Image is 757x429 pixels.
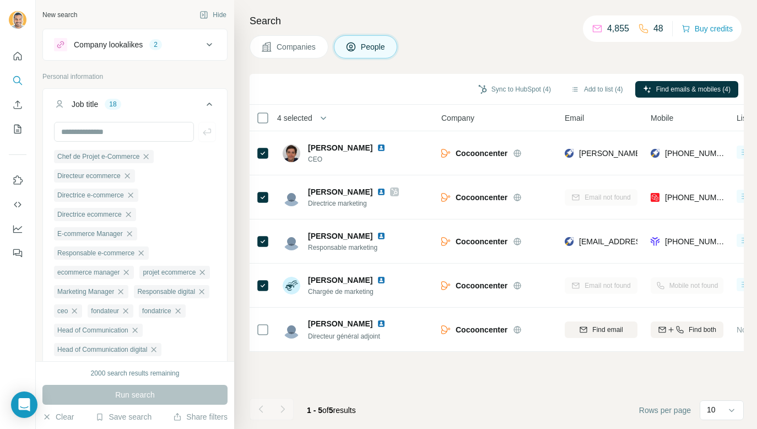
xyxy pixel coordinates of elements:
span: fondatrice [142,306,171,316]
div: New search [42,10,77,20]
button: Feedback [9,243,26,263]
img: LinkedIn logo [377,276,386,285]
span: [EMAIL_ADDRESS][DOMAIN_NAME] [579,237,710,246]
img: provider rocketreach logo [565,148,574,159]
span: Directrice ecommerce [57,210,122,219]
span: of [322,406,329,415]
button: Company lookalikes2 [43,31,227,58]
button: Add to list (4) [563,81,631,98]
span: Find both [689,325,716,335]
span: Head of Communication [57,325,128,335]
span: Directrice marketing [308,199,399,208]
span: People [361,41,386,52]
span: [PERSON_NAME] [308,318,372,329]
img: Logo of Cocooncenter [441,149,450,158]
span: Lists [737,112,753,124]
button: Find email [565,321,637,338]
img: provider prospeo logo [651,192,659,203]
span: 5 [329,406,333,415]
img: Logo of Cocooncenter [441,281,450,290]
button: My lists [9,119,26,139]
button: Use Surfe on LinkedIn [9,170,26,190]
span: [PHONE_NUMBER] [665,149,734,158]
span: Responsable e-commerce [57,248,134,258]
span: Find email [592,325,623,335]
span: [PERSON_NAME] [308,186,372,197]
span: CEO [308,154,399,164]
span: fondateur [91,306,119,316]
img: Avatar [283,189,300,206]
button: Dashboard [9,219,26,239]
img: Logo of Cocooncenter [441,325,450,334]
img: Avatar [283,144,300,162]
img: provider rocketreach logo [651,148,659,159]
img: LinkedIn logo [377,143,386,152]
div: Open Intercom Messenger [11,392,37,418]
img: Logo of Cocooncenter [441,237,450,246]
span: Directrice e-commerce [57,190,124,200]
span: Company [441,112,474,124]
span: Directeur ecommerce [57,171,121,181]
span: ceo [57,306,68,316]
img: Avatar [283,233,300,250]
span: Cocooncenter [456,280,507,291]
span: Email [565,112,584,124]
span: [PERSON_NAME] [308,230,372,242]
button: Clear [42,411,74,422]
span: [PHONE_NUMBER] [665,237,734,246]
button: Hide [192,7,234,23]
div: 2000 search results remaining [91,368,180,378]
img: LinkedIn logo [377,187,386,196]
span: E-commerce Manager [57,229,123,239]
div: 2 [149,40,162,50]
span: 1 - 5 [307,406,322,415]
img: Avatar [283,321,300,339]
p: Personal information [42,72,228,82]
span: Cocooncenter [456,324,507,335]
span: Head of Communication digital [57,345,147,355]
span: Companies [277,41,317,52]
span: [PHONE_NUMBER] [665,193,734,202]
button: Quick start [9,46,26,66]
h4: Search [250,13,744,29]
p: 48 [653,22,663,35]
button: Search [9,71,26,90]
span: Chef de Projet e-Commerce [57,152,139,162]
button: Find both [651,321,723,338]
button: Find emails & mobiles (4) [635,81,738,98]
span: [PERSON_NAME] [308,275,372,286]
p: 4,855 [607,22,629,35]
button: Enrich CSV [9,95,26,115]
img: provider forager logo [651,236,659,247]
span: [PERSON_NAME] [308,142,372,153]
span: Cocooncenter [456,192,507,203]
div: Company lookalikes [74,39,143,50]
span: Directeur général adjoint [308,333,380,340]
img: Logo of Cocooncenter [441,193,450,202]
button: Save search [95,411,152,422]
button: Sync to HubSpot (4) [471,81,559,98]
span: 4 selected [277,112,312,124]
div: 18 [105,99,121,109]
div: Job title [72,99,98,110]
p: 10 [707,404,716,415]
button: Share filters [173,411,228,422]
img: LinkedIn logo [377,319,386,328]
img: Avatar [283,277,300,294]
span: Cocooncenter [456,148,507,159]
button: Use Surfe API [9,195,26,214]
span: Mobile [651,112,673,124]
span: Responsable digital [137,287,195,297]
button: Job title18 [43,91,227,122]
span: Chargée de marketing [308,287,399,297]
span: Marketing Manager [57,287,114,297]
span: projet ecommerce [143,267,196,277]
span: Responsable marketing [308,243,399,253]
button: Buy credits [682,21,733,36]
img: LinkedIn logo [377,232,386,240]
span: ecommerce manager [57,267,120,277]
img: provider rocketreach logo [565,236,574,247]
span: Cocooncenter [456,236,507,247]
span: results [307,406,356,415]
img: Avatar [9,11,26,29]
